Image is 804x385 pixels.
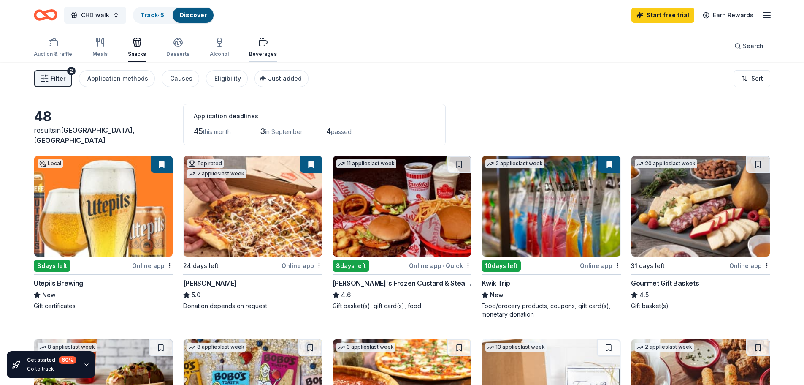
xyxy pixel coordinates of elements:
[183,261,219,271] div: 24 days left
[282,260,322,271] div: Online app
[580,260,621,271] div: Online app
[333,260,369,272] div: 8 days left
[187,169,246,178] div: 2 applies last week
[333,278,472,288] div: [PERSON_NAME]'s Frozen Custard & Steakburgers
[34,70,72,87] button: Filter2
[336,159,396,168] div: 11 applies last week
[34,5,57,25] a: Home
[631,156,770,257] img: Image for Gourmet Gift Baskets
[265,128,303,135] span: in September
[34,34,72,62] button: Auction & raffle
[34,156,173,310] a: Image for Utepils BrewingLocal8days leftOnline appUtepils BrewingNewGift certificates
[631,261,665,271] div: 31 days left
[184,156,322,257] img: Image for Casey's
[59,356,76,364] div: 60 %
[64,7,126,24] button: CHD walk
[179,11,207,19] a: Discover
[51,74,65,84] span: Filter
[38,159,63,168] div: Local
[206,70,248,87] button: Eligibility
[254,70,309,87] button: Just added
[183,156,322,310] a: Image for Casey'sTop rated2 applieslast week24 days leftOnline app[PERSON_NAME]5.0Donation depend...
[34,302,173,310] div: Gift certificates
[166,34,189,62] button: Desserts
[192,290,200,300] span: 5.0
[34,126,135,145] span: [GEOGRAPHIC_DATA], [GEOGRAPHIC_DATA]
[482,278,510,288] div: Kwik Trip
[490,290,504,300] span: New
[132,260,173,271] div: Online app
[260,127,265,136] span: 3
[482,302,621,319] div: Food/grocery products, coupons, gift card(s), monetary donation
[34,51,72,57] div: Auction & raffle
[743,41,763,51] span: Search
[194,111,435,121] div: Application deadlines
[34,126,135,145] span: in
[639,290,649,300] span: 4.5
[87,74,148,84] div: Application methods
[409,260,471,271] div: Online app Quick
[42,290,56,300] span: New
[635,343,694,352] div: 2 applies last week
[631,156,770,310] a: Image for Gourmet Gift Baskets20 applieslast week31 days leftOnline appGourmet Gift Baskets4.5Gif...
[729,260,770,271] div: Online app
[34,125,173,145] div: results
[141,11,164,19] a: Track· 5
[170,74,192,84] div: Causes
[27,366,76,372] div: Go to track
[34,260,70,272] div: 8 days left
[27,356,76,364] div: Get started
[734,70,770,87] button: Sort
[331,128,352,135] span: passed
[81,10,109,20] span: CHD walk
[333,156,471,257] img: Image for Freddy's Frozen Custard & Steakburgers
[482,156,621,319] a: Image for Kwik Trip2 applieslast week10days leftOnline appKwik TripNewFood/grocery products, coup...
[34,156,173,257] img: Image for Utepils Brewing
[166,51,189,57] div: Desserts
[210,34,229,62] button: Alcohol
[326,127,331,136] span: 4
[698,8,758,23] a: Earn Rewards
[333,156,472,310] a: Image for Freddy's Frozen Custard & Steakburgers11 applieslast week8days leftOnline app•Quick[PER...
[336,343,395,352] div: 3 applies last week
[485,343,547,352] div: 13 applies last week
[631,278,699,288] div: Gourmet Gift Baskets
[92,34,108,62] button: Meals
[214,74,241,84] div: Eligibility
[128,34,146,62] button: Snacks
[751,74,763,84] span: Sort
[183,278,237,288] div: [PERSON_NAME]
[485,159,544,168] div: 2 applies last week
[249,34,277,62] button: Beverages
[341,290,351,300] span: 4.6
[187,159,224,168] div: Top rated
[631,302,770,310] div: Gift basket(s)
[482,260,521,272] div: 10 days left
[67,67,76,75] div: 2
[482,156,620,257] img: Image for Kwik Trip
[183,302,322,310] div: Donation depends on request
[133,7,214,24] button: Track· 5Discover
[187,343,246,352] div: 8 applies last week
[79,70,155,87] button: Application methods
[92,51,108,57] div: Meals
[631,8,694,23] a: Start free trial
[128,51,146,57] div: Snacks
[162,70,199,87] button: Causes
[333,302,472,310] div: Gift basket(s), gift card(s), food
[249,51,277,57] div: Beverages
[34,278,83,288] div: Utepils Brewing
[34,108,173,125] div: 48
[194,127,203,136] span: 45
[38,343,97,352] div: 8 applies last week
[635,159,697,168] div: 20 applies last week
[728,38,770,55] button: Search
[443,262,444,269] span: •
[210,51,229,57] div: Alcohol
[203,128,231,135] span: this month
[268,75,302,82] span: Just added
